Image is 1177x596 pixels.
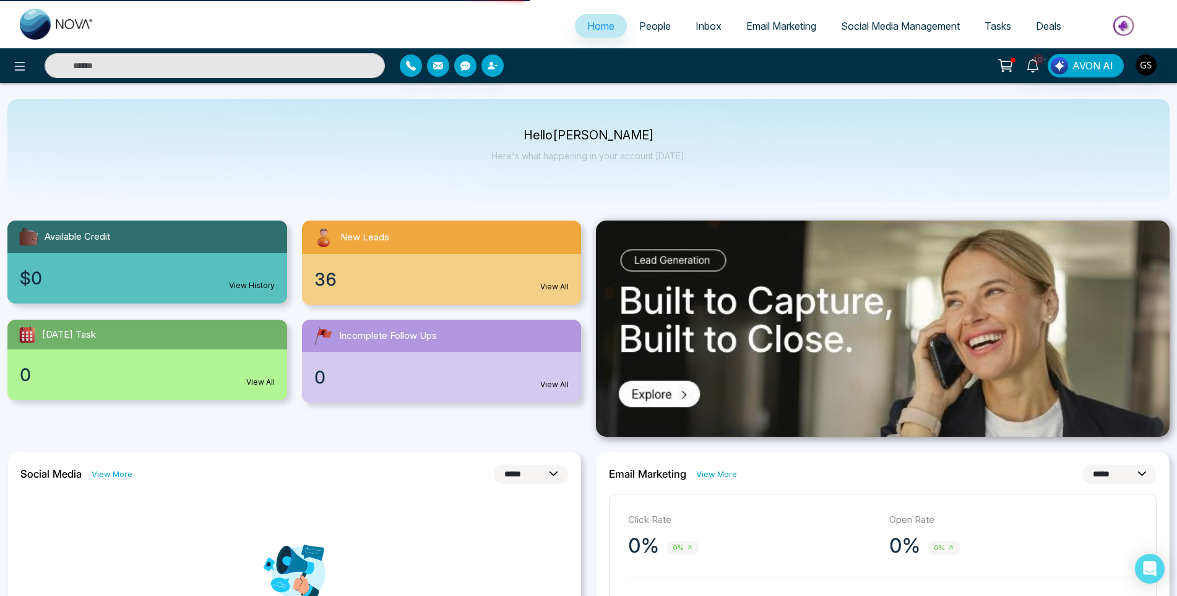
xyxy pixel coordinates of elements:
span: 0% [666,541,699,555]
span: Email Marketing [746,20,816,32]
a: Incomplete Follow Ups0View All [295,320,589,403]
span: 0 [314,364,326,390]
a: Email Marketing [734,14,829,38]
span: Deals [1036,20,1061,32]
img: Lead Flow [1051,57,1068,74]
span: 36 [314,266,337,292]
img: availableCredit.svg [17,226,40,248]
span: [DATE] Task [42,328,96,342]
a: View All [540,281,569,292]
a: View All [540,379,569,390]
p: 0% [889,533,920,558]
img: newLeads.svg [312,226,335,249]
p: 0% [628,533,659,558]
h2: Social Media [20,468,82,480]
span: 0% [928,541,960,555]
span: AVON AI [1072,58,1113,73]
p: Hello [PERSON_NAME] [491,130,686,141]
p: Here's what happening in your account [DATE]. [491,151,686,161]
div: Open Intercom Messenger [1135,554,1165,584]
p: Click Rate [628,513,877,527]
img: User Avatar [1136,55,1157,76]
a: New Leads36View All [295,221,589,305]
span: 10+ [1033,54,1044,65]
a: View All [246,377,275,388]
img: . [596,221,1170,437]
span: 0 [20,362,31,388]
img: Market-place.gif [1080,12,1170,40]
img: followUps.svg [312,325,334,347]
a: People [627,14,683,38]
a: Deals [1024,14,1074,38]
a: Social Media Management [829,14,972,38]
span: Tasks [985,20,1011,32]
a: Home [575,14,627,38]
a: Tasks [972,14,1024,38]
a: Inbox [683,14,734,38]
span: Inbox [696,20,722,32]
span: Incomplete Follow Ups [339,329,437,343]
span: People [639,20,671,32]
h2: Email Marketing [609,468,686,480]
span: $0 [20,265,42,291]
span: Home [587,20,614,32]
img: Nova CRM Logo [20,9,94,40]
span: Available Credit [45,230,110,244]
button: AVON AI [1048,54,1124,77]
a: 10+ [1018,54,1048,76]
a: View More [92,468,132,480]
span: New Leads [340,230,389,245]
img: todayTask.svg [17,325,37,344]
a: View History [229,280,275,291]
span: Social Media Management [841,20,960,32]
p: Open Rate [889,513,1138,527]
a: View More [696,468,737,480]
